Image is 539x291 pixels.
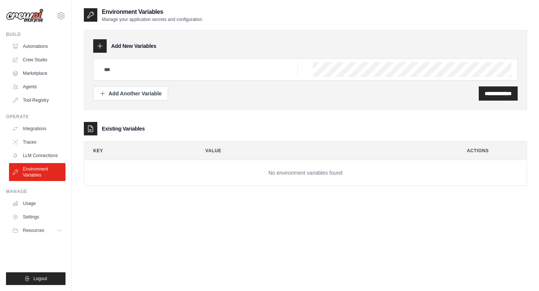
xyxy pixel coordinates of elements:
img: Logo [6,9,43,23]
a: Automations [9,40,66,52]
h2: Environment Variables [102,7,202,16]
a: Settings [9,211,66,223]
button: Logout [6,272,66,285]
div: Build [6,31,66,37]
a: Marketplace [9,67,66,79]
h3: Add New Variables [111,42,156,50]
th: Key [84,142,191,160]
p: Manage your application secrets and configuration [102,16,202,22]
a: Traces [9,136,66,148]
a: Usage [9,197,66,209]
div: Add Another Variable [100,90,162,97]
div: Manage [6,189,66,194]
h3: Existing Variables [102,125,145,132]
a: Agents [9,81,66,93]
a: LLM Connections [9,150,66,162]
th: Value [197,142,452,160]
a: Tool Registry [9,94,66,106]
td: No environment variables found [84,160,527,186]
div: Operate [6,114,66,120]
span: Logout [33,276,47,282]
span: Resources [23,227,44,233]
th: Actions [458,142,527,160]
a: Crew Studio [9,54,66,66]
button: Resources [9,224,66,236]
a: Environment Variables [9,163,66,181]
button: Add Another Variable [93,86,168,101]
a: Integrations [9,123,66,135]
